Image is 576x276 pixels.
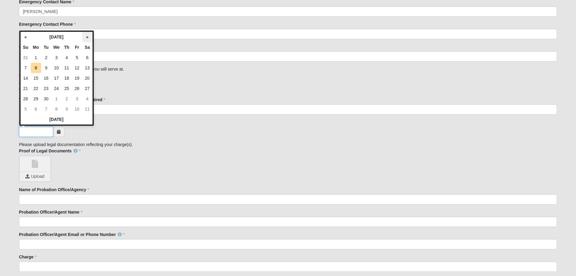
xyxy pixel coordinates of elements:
th: Tu [41,42,51,52]
td: 9 [41,63,51,73]
span: Upload [23,174,46,179]
td: 10 [51,63,62,73]
td: 1 [31,52,41,63]
td: 8 [31,63,41,73]
td: 31 [21,52,31,63]
td: 15 [31,73,41,83]
td: 9 [62,104,72,114]
td: 6 [31,104,41,114]
td: 22 [31,83,41,94]
th: » [82,32,93,42]
td: 10 [72,104,82,114]
td: 13 [82,63,93,73]
label: Probation Officer/Agent Email or Phone Number [19,231,125,238]
td: 19 [72,73,82,83]
td: 29 [31,94,41,104]
label: Probation Officer/Agent Name [19,209,83,215]
th: Su [21,42,31,52]
td: 11 [62,63,72,73]
td: 17 [51,73,62,83]
td: 11 [82,104,93,114]
td: 4 [62,52,72,63]
td: 24 [51,83,62,94]
td: 8 [51,104,62,114]
td: 5 [21,104,31,114]
th: [DATE] [31,32,82,42]
td: 12 [72,63,82,73]
td: 26 [72,83,82,94]
td: 21 [21,83,31,94]
th: « [21,32,31,42]
td: 18 [62,73,72,83]
label: Emergency Contact Phone [19,21,76,27]
th: Th [62,42,72,52]
td: 16 [41,73,51,83]
th: [DATE] [21,114,93,125]
th: Sa [82,42,93,52]
td: 6 [82,52,93,63]
td: 3 [72,94,82,104]
th: Mo [31,42,41,52]
label: Proof of Legal Documents [19,148,81,154]
label: Charge [19,254,37,260]
td: 1 [51,94,62,104]
td: 27 [82,83,93,94]
td: 2 [62,94,72,104]
td: 7 [21,63,31,73]
td: 14 [21,73,31,83]
td: 4 [82,94,93,104]
td: 5 [72,52,82,63]
td: 28 [21,94,31,104]
td: 7 [41,104,51,114]
th: We [51,42,62,52]
td: 3 [51,52,62,63]
td: 30 [41,94,51,104]
td: 20 [82,73,93,83]
td: 25 [62,83,72,94]
th: Fr [72,42,82,52]
td: 2 [41,52,51,63]
label: Name of Probation Office/Agency [19,187,89,193]
td: 23 [41,83,51,94]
